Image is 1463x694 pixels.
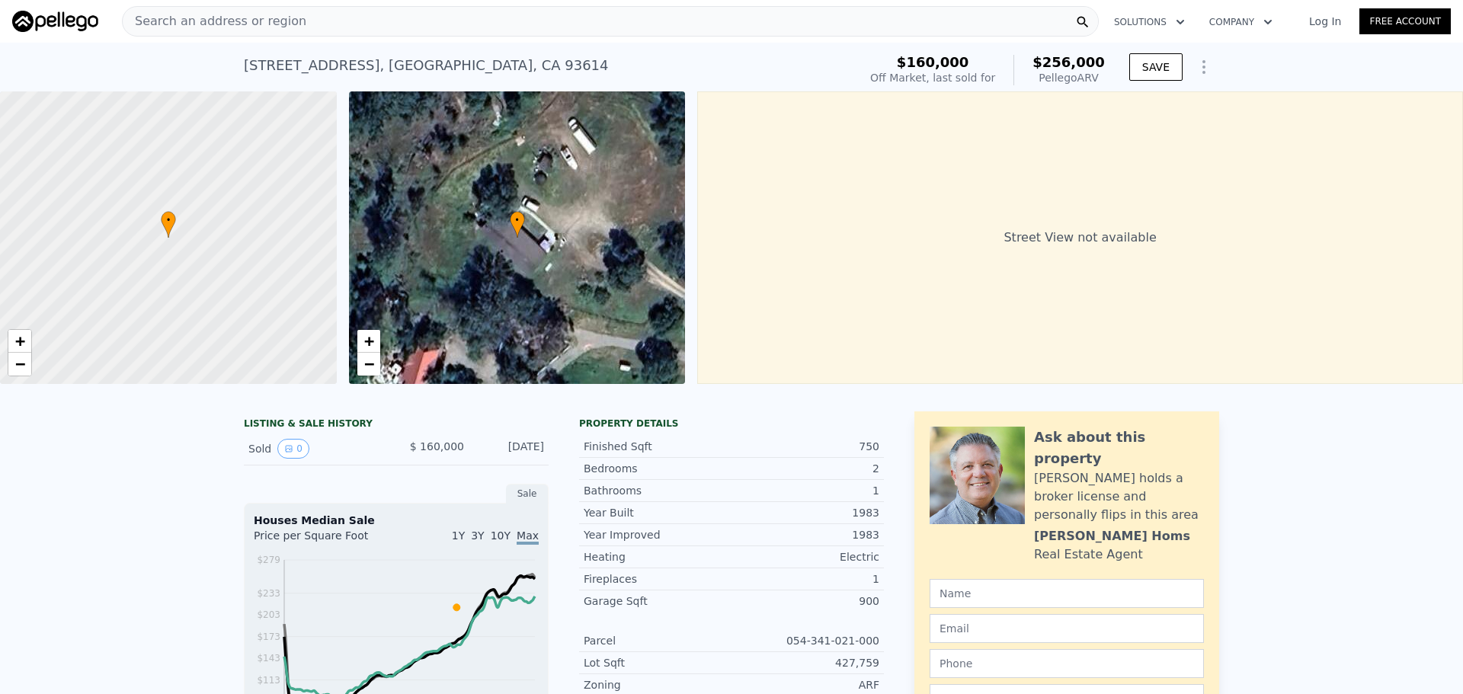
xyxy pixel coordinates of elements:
[1032,54,1105,70] span: $256,000
[584,505,731,520] div: Year Built
[257,632,280,642] tspan: $173
[161,211,176,238] div: •
[12,11,98,32] img: Pellego
[584,527,731,542] div: Year Improved
[584,677,731,692] div: Zoning
[471,529,484,542] span: 3Y
[510,211,525,238] div: •
[731,505,879,520] div: 1983
[517,529,539,545] span: Max
[731,655,879,670] div: 427,759
[1197,8,1285,36] button: Company
[584,571,731,587] div: Fireplaces
[584,633,731,648] div: Parcel
[363,331,373,350] span: +
[731,571,879,587] div: 1
[930,649,1204,678] input: Phone
[1359,8,1451,34] a: Free Account
[731,633,879,648] div: 054-341-021-000
[584,655,731,670] div: Lot Sqft
[584,483,731,498] div: Bathrooms
[277,439,309,459] button: View historical data
[506,484,549,504] div: Sale
[510,213,525,227] span: •
[584,439,731,454] div: Finished Sqft
[15,354,25,373] span: −
[731,439,879,454] div: 750
[1189,52,1219,82] button: Show Options
[257,609,280,620] tspan: $203
[123,12,306,30] span: Search an address or region
[452,529,465,542] span: 1Y
[1034,527,1190,545] div: [PERSON_NAME] Homs
[1291,14,1359,29] a: Log In
[1129,53,1183,81] button: SAVE
[410,440,464,453] span: $ 160,000
[930,614,1204,643] input: Email
[731,527,879,542] div: 1983
[357,330,380,353] a: Zoom in
[244,55,609,76] div: [STREET_ADDRESS] , [GEOGRAPHIC_DATA] , CA 93614
[254,513,539,528] div: Houses Median Sale
[897,54,969,70] span: $160,000
[1034,545,1143,564] div: Real Estate Agent
[584,593,731,609] div: Garage Sqft
[254,528,396,552] div: Price per Square Foot
[930,579,1204,608] input: Name
[357,353,380,376] a: Zoom out
[731,677,879,692] div: ARF
[731,483,879,498] div: 1
[15,331,25,350] span: +
[476,439,544,459] div: [DATE]
[491,529,511,542] span: 10Y
[697,91,1463,384] div: Street View not available
[731,549,879,564] div: Electric
[244,417,549,433] div: LISTING & SALE HISTORY
[8,330,31,353] a: Zoom in
[8,353,31,376] a: Zoom out
[584,461,731,476] div: Bedrooms
[363,354,373,373] span: −
[870,70,995,85] div: Off Market, last sold for
[248,439,384,459] div: Sold
[579,417,884,430] div: Property details
[1032,70,1105,85] div: Pellego ARV
[584,549,731,564] div: Heating
[1034,469,1204,524] div: [PERSON_NAME] holds a broker license and personally flips in this area
[257,675,280,686] tspan: $113
[1034,427,1204,469] div: Ask about this property
[257,588,280,599] tspan: $233
[257,653,280,664] tspan: $143
[731,593,879,609] div: 900
[161,213,176,227] span: •
[1102,8,1197,36] button: Solutions
[731,461,879,476] div: 2
[257,555,280,565] tspan: $279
